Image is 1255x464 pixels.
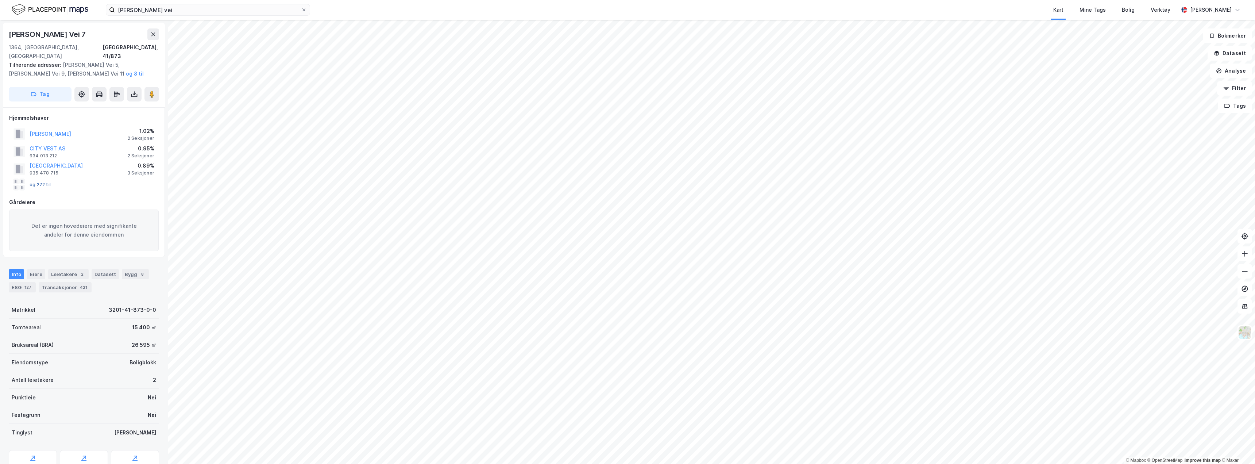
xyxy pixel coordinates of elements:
[1219,429,1255,464] div: Kontrollprogram for chat
[12,3,88,16] img: logo.f888ab2527a4732fd821a326f86c7f29.svg
[127,161,154,170] div: 0.89%
[1218,99,1252,113] button: Tags
[1203,28,1252,43] button: Bokmerker
[128,127,154,135] div: 1.02%
[128,153,154,159] div: 2 Seksjoner
[12,428,32,437] div: Tinglyst
[139,271,146,278] div: 8
[128,144,154,153] div: 0.95%
[12,306,35,314] div: Matrikkel
[78,284,89,291] div: 421
[12,411,40,419] div: Festegrunn
[30,170,58,176] div: 935 478 715
[1208,46,1252,61] button: Datasett
[1185,458,1221,463] a: Improve this map
[128,135,154,141] div: 2 Seksjoner
[1126,458,1146,463] a: Mapbox
[114,428,156,437] div: [PERSON_NAME]
[9,43,103,61] div: 1364, [GEOGRAPHIC_DATA], [GEOGRAPHIC_DATA]
[9,269,24,279] div: Info
[23,284,33,291] div: 127
[27,269,45,279] div: Eiere
[9,62,63,68] span: Tilhørende adresser:
[9,87,72,101] button: Tag
[1210,64,1252,78] button: Analyse
[148,393,156,402] div: Nei
[9,198,159,207] div: Gårdeiere
[115,4,301,15] input: Søk på adresse, matrikkel, gårdeiere, leietakere eller personer
[12,323,41,332] div: Tomteareal
[132,341,156,349] div: 26 595 ㎡
[127,170,154,176] div: 3 Seksjoner
[130,358,156,367] div: Boligblokk
[1190,5,1232,14] div: [PERSON_NAME]
[12,376,54,384] div: Antall leietakere
[78,271,86,278] div: 2
[1147,458,1183,463] a: OpenStreetMap
[48,269,89,279] div: Leietakere
[1080,5,1106,14] div: Mine Tags
[1219,429,1255,464] iframe: Chat Widget
[148,411,156,419] div: Nei
[109,306,156,314] div: 3201-41-873-0-0
[153,376,156,384] div: 2
[9,210,159,251] div: Det er ingen hovedeiere med signifikante andeler for denne eiendommen
[1238,326,1252,340] img: Z
[103,43,159,61] div: [GEOGRAPHIC_DATA], 41/873
[132,323,156,332] div: 15 400 ㎡
[1122,5,1135,14] div: Bolig
[1151,5,1170,14] div: Verktøy
[122,269,149,279] div: Bygg
[92,269,119,279] div: Datasett
[12,358,48,367] div: Eiendomstype
[9,28,87,40] div: [PERSON_NAME] Vei 7
[1053,5,1063,14] div: Kart
[39,282,92,292] div: Transaksjoner
[9,61,153,78] div: [PERSON_NAME] Vei 5, [PERSON_NAME] Vei 9, [PERSON_NAME] Vei 11
[9,282,36,292] div: ESG
[12,341,54,349] div: Bruksareal (BRA)
[30,153,57,159] div: 934 013 212
[9,114,159,122] div: Hjemmelshaver
[12,393,36,402] div: Punktleie
[1217,81,1252,96] button: Filter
